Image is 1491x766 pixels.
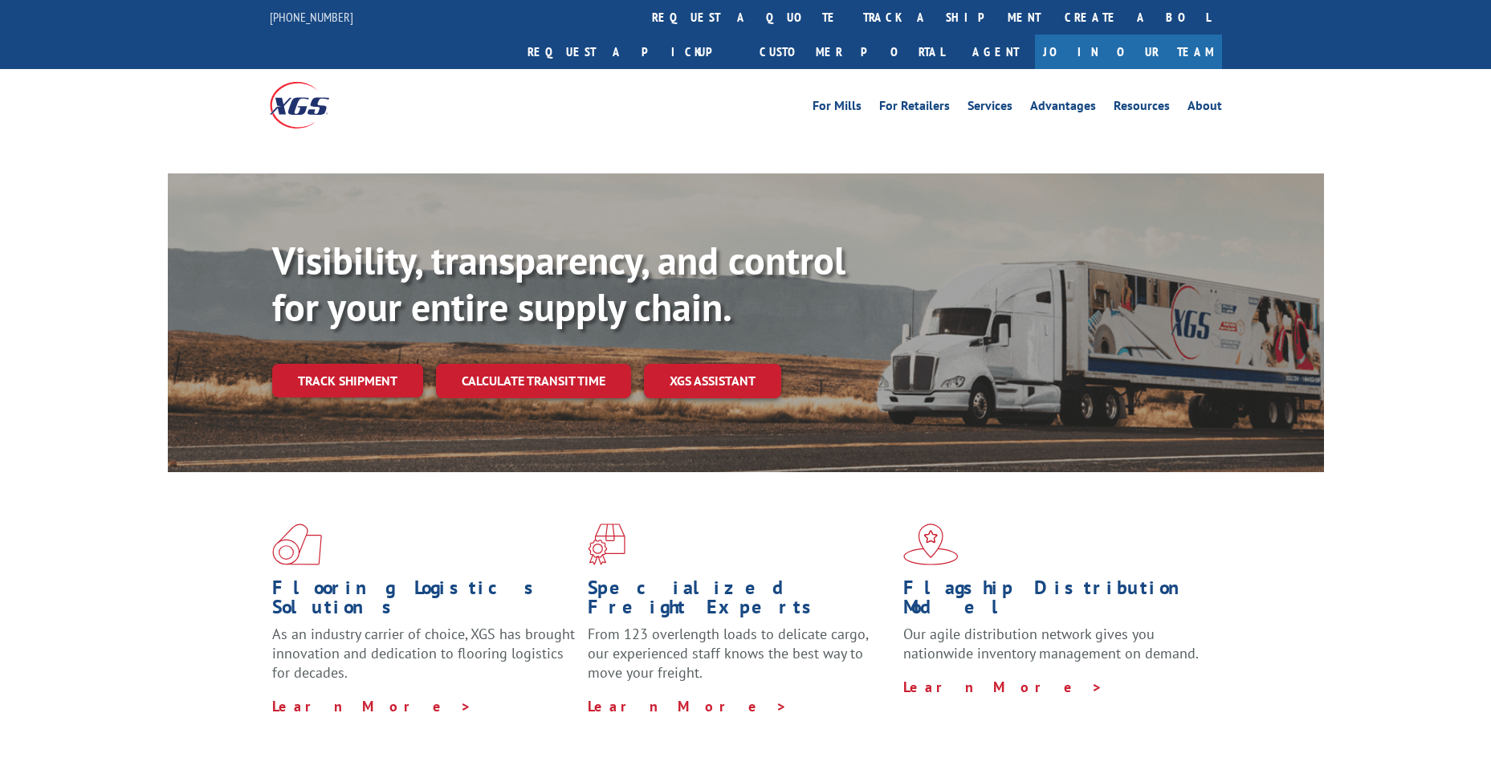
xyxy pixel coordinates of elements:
[644,364,781,398] a: XGS ASSISTANT
[588,625,891,696] p: From 123 overlength loads to delicate cargo, our experienced staff knows the best way to move you...
[879,100,950,117] a: For Retailers
[272,697,472,715] a: Learn More >
[272,578,576,625] h1: Flooring Logistics Solutions
[272,524,322,565] img: xgs-icon-total-supply-chain-intelligence-red
[1035,35,1222,69] a: Join Our Team
[748,35,956,69] a: Customer Portal
[968,100,1012,117] a: Services
[956,35,1035,69] a: Agent
[1114,100,1170,117] a: Resources
[272,625,575,682] span: As an industry carrier of choice, XGS has brought innovation and dedication to flooring logistics...
[588,697,788,715] a: Learn More >
[903,524,959,565] img: xgs-icon-flagship-distribution-model-red
[588,524,625,565] img: xgs-icon-focused-on-flooring-red
[270,9,353,25] a: [PHONE_NUMBER]
[813,100,862,117] a: For Mills
[903,625,1199,662] span: Our agile distribution network gives you nationwide inventory management on demand.
[903,578,1207,625] h1: Flagship Distribution Model
[1030,100,1096,117] a: Advantages
[1188,100,1222,117] a: About
[272,235,845,332] b: Visibility, transparency, and control for your entire supply chain.
[588,578,891,625] h1: Specialized Freight Experts
[436,364,631,398] a: Calculate transit time
[272,364,423,397] a: Track shipment
[903,678,1103,696] a: Learn More >
[515,35,748,69] a: Request a pickup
